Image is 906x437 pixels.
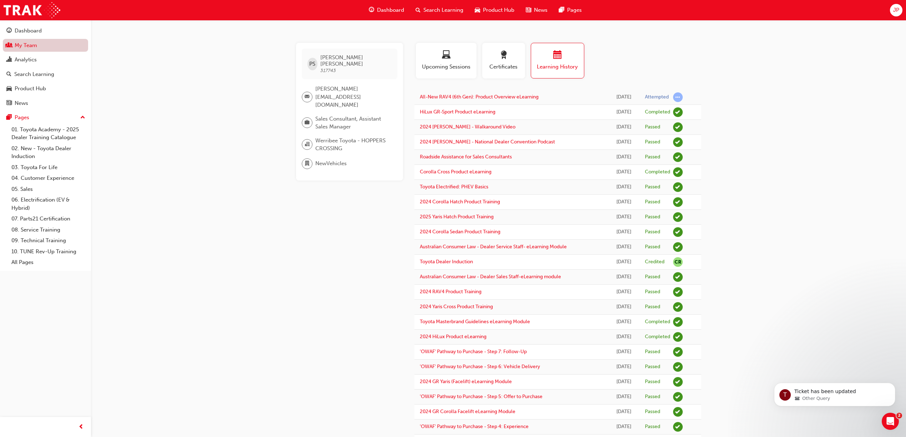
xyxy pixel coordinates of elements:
div: Passed [645,349,660,355]
div: Passed [645,408,660,415]
div: Thu Apr 03 2025 16:06:34 GMT+1100 (Australian Eastern Daylight Time) [614,213,634,221]
span: search-icon [416,6,421,15]
a: 10. TUNE Rev-Up Training [9,246,88,257]
a: Roadside Assistance for Sales Consultants [420,154,512,160]
div: News [15,99,28,107]
a: My Team [3,39,88,52]
span: Sales Consultant, Assistant Sales Manager [315,115,392,131]
span: News [534,6,548,14]
a: 'OWAF' Pathway to Purchase - Step 4: Experience [420,423,529,430]
div: Completed [645,109,670,116]
span: pages-icon [6,115,12,121]
span: null-icon [673,257,683,267]
div: Tue Mar 25 2025 23:00:00 GMT+1100 (Australian Eastern Daylight Time) [614,258,634,266]
span: learningRecordVerb_PASS-icon [673,362,683,372]
span: learningRecordVerb_PASS-icon [673,212,683,222]
span: learningRecordVerb_ATTEMPT-icon [673,92,683,102]
a: Search Learning [3,68,88,81]
div: Analytics [15,56,37,64]
span: department-icon [305,159,310,168]
span: car-icon [475,6,480,15]
span: PS [309,60,315,68]
div: Completed [645,169,670,176]
a: 04. Customer Experience [9,173,88,184]
div: Passed [645,139,660,146]
div: Thu Jan 23 2025 11:08:57 GMT+1100 (Australian Eastern Daylight Time) [614,318,634,326]
div: Passed [645,274,660,280]
a: search-iconSearch Learning [410,3,469,17]
span: people-icon [6,42,12,49]
span: guage-icon [369,6,374,15]
div: Thu Apr 03 2025 15:17:18 GMT+1100 (Australian Eastern Daylight Time) [614,243,634,251]
a: 09. Technical Training [9,235,88,246]
div: Tue May 27 2025 11:52:21 GMT+1000 (Australian Eastern Standard Time) [614,183,634,191]
span: 317743 [320,67,336,73]
a: Product Hub [3,82,88,95]
span: pages-icon [559,6,564,15]
span: learningRecordVerb_PASS-icon [673,407,683,417]
a: 2024 GR Yaris (Facelift) eLearning Module [420,378,512,385]
span: [PERSON_NAME][EMAIL_ADDRESS][DOMAIN_NAME] [315,85,392,109]
a: 'OWAF' Pathway to Purchase - Step 5: Offer to Purchase [420,393,543,400]
span: chart-icon [6,57,12,63]
div: Thu Apr 03 2025 15:55:05 GMT+1100 (Australian Eastern Daylight Time) [614,228,634,236]
span: email-icon [305,92,310,102]
div: Passed [645,289,660,295]
span: news-icon [6,100,12,107]
div: Passed [645,244,660,250]
span: 2 [896,413,902,418]
div: Thu Jan 23 2025 09:32:22 GMT+1100 (Australian Eastern Daylight Time) [614,333,634,341]
a: 03. Toyota For Life [9,162,88,173]
a: 'OWAF' Pathway to Purchase - Step 6: Vehicle Delivery [420,364,540,370]
div: Thu Feb 06 2025 09:29:23 GMT+1100 (Australian Eastern Daylight Time) [614,288,634,296]
div: Pages [15,113,29,122]
div: Thu Feb 06 2025 09:22:22 GMT+1100 (Australian Eastern Daylight Time) [614,303,634,311]
div: Passed [645,229,660,235]
span: guage-icon [6,28,12,34]
span: Learning History [536,63,579,71]
span: organisation-icon [305,140,310,149]
div: Tue Aug 26 2025 13:57:38 GMT+1000 (Australian Eastern Standard Time) [614,138,634,146]
a: Corolla Cross Product eLearning [420,169,492,175]
a: 2024 Yaris Cross Product Training [420,304,493,310]
a: 02. New - Toyota Dealer Induction [9,143,88,162]
span: Werribee Toyota - HOPPERS CROSSING [315,137,392,153]
div: Passed [645,364,660,370]
span: Product Hub [483,6,514,14]
span: learningRecordVerb_PASS-icon [673,182,683,192]
a: 2024 [PERSON_NAME] - National Dealer Convention Podcast [420,139,555,145]
span: learningRecordVerb_COMPLETE-icon [673,107,683,117]
div: Credited [645,259,665,265]
img: Trak [4,2,60,18]
span: learningRecordVerb_PASS-icon [673,302,683,312]
span: briefcase-icon [305,118,310,127]
span: car-icon [6,86,12,92]
a: 07. Parts21 Certification [9,213,88,224]
a: All Pages [9,257,88,268]
span: learningRecordVerb_PASS-icon [673,422,683,432]
div: Passed [645,378,660,385]
button: Pages [3,111,88,124]
div: Tue Aug 26 2025 14:00:24 GMT+1000 (Australian Eastern Standard Time) [614,123,634,131]
a: 2025 Yaris Hatch Product Training [420,214,494,220]
a: News [3,97,88,110]
div: Passed [645,199,660,205]
div: Mon Mar 24 2025 16:01:07 GMT+1100 (Australian Eastern Daylight Time) [614,273,634,281]
iframe: Intercom live chat [882,413,899,430]
span: learningRecordVerb_PASS-icon [673,152,683,162]
a: guage-iconDashboard [363,3,410,17]
div: Dashboard [15,27,42,35]
span: search-icon [6,71,11,78]
a: car-iconProduct Hub [469,3,520,17]
a: 2024 HiLux Product eLearning [420,334,487,340]
span: award-icon [499,51,508,60]
span: NewVehicles [315,159,347,168]
div: Sat Nov 23 2024 12:07:06 GMT+1100 (Australian Eastern Daylight Time) [614,363,634,371]
div: Fri Nov 22 2024 16:33:50 GMT+1100 (Australian Eastern Daylight Time) [614,423,634,431]
span: learningRecordVerb_PASS-icon [673,287,683,297]
span: Pages [567,6,582,14]
button: JP [890,4,902,16]
span: learningRecordVerb_PASS-icon [673,242,683,252]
